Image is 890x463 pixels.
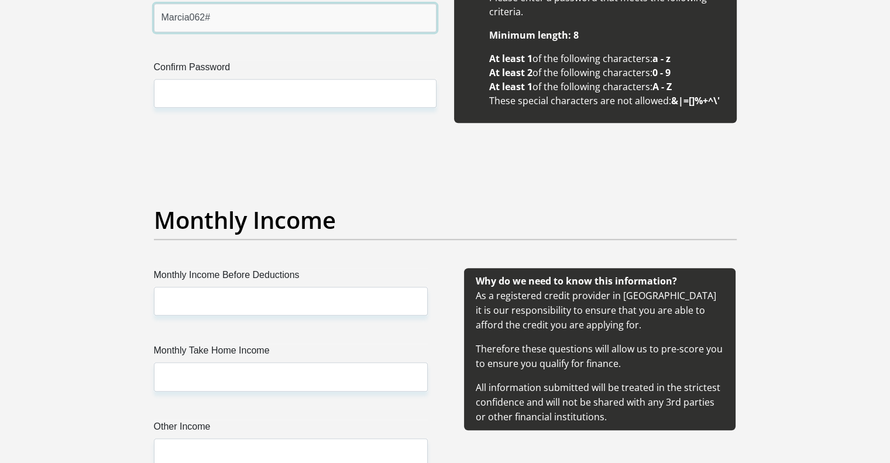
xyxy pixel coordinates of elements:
label: Monthly Income Before Deductions [154,268,428,287]
b: a - z [652,52,671,65]
b: Minimum length: 8 [489,29,579,42]
li: of the following characters: [489,80,725,94]
li: of the following characters: [489,66,725,80]
input: Monthly Take Home Income [154,362,428,391]
label: Confirm Password [154,60,437,79]
li: These special characters are not allowed: [489,94,725,108]
input: Monthly Income Before Deductions [154,287,428,315]
b: At least 2 [489,66,532,79]
h2: Monthly Income [154,206,737,234]
label: Other Income [154,420,428,438]
li: of the following characters: [489,52,725,66]
b: Why do we need to know this information? [476,275,677,287]
b: A - Z [652,80,672,93]
label: Monthly Take Home Income [154,344,428,362]
span: As a registered credit provider in [GEOGRAPHIC_DATA] it is our responsibility to ensure that you ... [476,275,723,423]
b: At least 1 [489,52,532,65]
input: Confirm Password [154,79,437,108]
b: At least 1 [489,80,532,93]
b: &|=[]%+^\' [671,94,720,107]
input: Create Password [154,4,437,32]
b: 0 - 9 [652,66,671,79]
